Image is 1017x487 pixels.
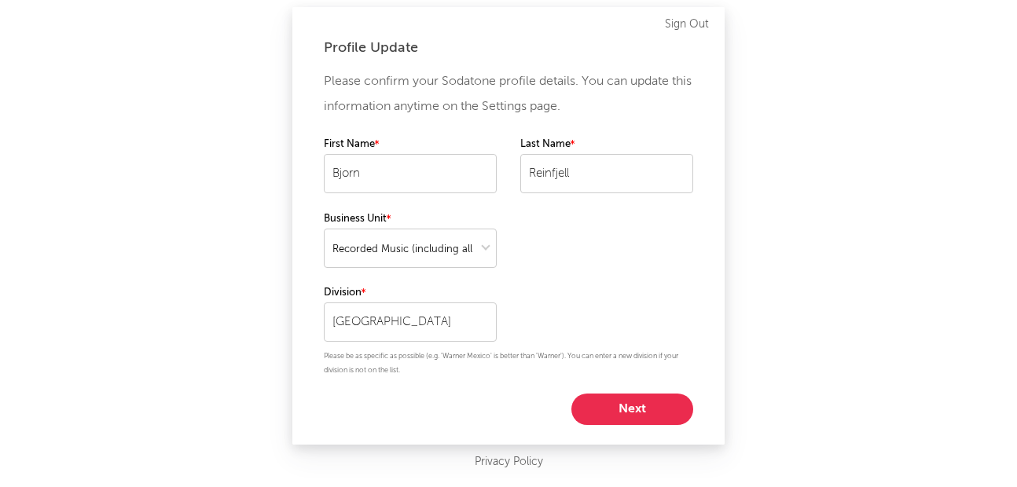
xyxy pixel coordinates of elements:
a: Sign Out [665,15,709,34]
label: Business Unit [324,210,497,229]
button: Next [571,394,693,425]
label: Division [324,284,497,302]
label: First Name [324,135,497,154]
a: Privacy Policy [475,452,543,472]
p: Please be as specific as possible (e.g. 'Warner Mexico' is better than 'Warner'). You can enter a... [324,350,693,378]
label: Last Name [520,135,693,154]
p: Please confirm your Sodatone profile details. You can update this information anytime on the Sett... [324,69,693,119]
input: Your first name [324,154,497,193]
div: Profile Update [324,38,693,57]
input: Your division [324,302,497,342]
input: Your last name [520,154,693,193]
